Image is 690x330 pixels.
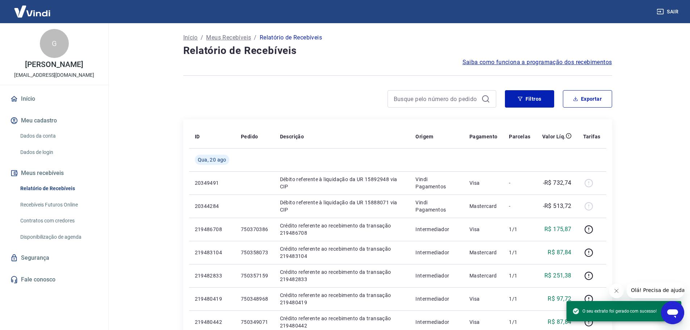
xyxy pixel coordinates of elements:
[469,272,498,279] p: Mastercard
[254,33,256,42] p: /
[241,249,268,256] p: 750358073
[17,129,100,143] a: Dados da conta
[572,308,657,315] span: O seu extrato foi gerado com sucesso!
[260,33,322,42] p: Relatório de Recebíveis
[9,165,100,181] button: Meus recebíveis
[17,213,100,228] a: Contratos com credores
[280,245,404,260] p: Crédito referente ao recebimento da transação 219483104
[544,271,572,280] p: R$ 251,38
[201,33,203,42] p: /
[195,295,229,302] p: 219480419
[415,199,458,213] p: Vindi Pagamentos
[627,282,684,298] iframe: Mensagem da empresa
[415,295,458,302] p: Intermediador
[469,295,498,302] p: Visa
[563,90,612,108] button: Exportar
[195,272,229,279] p: 219482833
[655,5,681,18] button: Sair
[509,295,530,302] p: 1/1
[280,292,404,306] p: Crédito referente ao recebimento da transação 219480419
[183,43,612,58] h4: Relatório de Recebíveis
[469,318,498,326] p: Visa
[609,284,624,298] iframe: Fechar mensagem
[195,249,229,256] p: 219483104
[195,202,229,210] p: 20344284
[543,202,572,210] p: -R$ 513,72
[509,318,530,326] p: 1/1
[583,133,601,140] p: Tarifas
[25,61,83,68] p: [PERSON_NAME]
[415,133,433,140] p: Origem
[543,179,572,187] p: -R$ 732,74
[198,156,226,163] span: Qua, 20 ago
[509,202,530,210] p: -
[469,133,498,140] p: Pagamento
[280,222,404,237] p: Crédito referente ao recebimento da transação 219486708
[9,250,100,266] a: Segurança
[40,29,69,58] div: G
[505,90,554,108] button: Filtros
[241,133,258,140] p: Pedido
[17,230,100,245] a: Disponibilização de agenda
[544,225,572,234] p: R$ 175,87
[195,318,229,326] p: 219480442
[415,176,458,190] p: Vindi Pagamentos
[241,226,268,233] p: 750370386
[241,318,268,326] p: 750349071
[548,248,571,257] p: R$ 87,84
[280,176,404,190] p: Débito referente à liquidação da UR 15892948 via CIP
[17,145,100,160] a: Dados de login
[469,179,498,187] p: Visa
[195,226,229,233] p: 219486708
[469,202,498,210] p: Mastercard
[548,318,571,326] p: R$ 87,84
[463,58,612,67] a: Saiba como funciona a programação dos recebimentos
[17,197,100,212] a: Recebíveis Futuros Online
[415,226,458,233] p: Intermediador
[9,0,56,22] img: Vindi
[509,133,530,140] p: Parcelas
[469,226,498,233] p: Visa
[280,199,404,213] p: Débito referente à liquidação da UR 15888071 via CIP
[9,91,100,107] a: Início
[542,133,566,140] p: Valor Líq.
[241,295,268,302] p: 750348968
[509,249,530,256] p: 1/1
[280,315,404,329] p: Crédito referente ao recebimento da transação 219480442
[206,33,251,42] a: Meus Recebíveis
[14,71,94,79] p: [EMAIL_ADDRESS][DOMAIN_NAME]
[415,272,458,279] p: Intermediador
[9,113,100,129] button: Meu cadastro
[509,272,530,279] p: 1/1
[469,249,498,256] p: Mastercard
[9,272,100,288] a: Fale conosco
[183,33,198,42] a: Início
[415,318,458,326] p: Intermediador
[195,179,229,187] p: 20349491
[509,226,530,233] p: 1/1
[17,181,100,196] a: Relatório de Recebíveis
[548,295,571,303] p: R$ 97,72
[4,5,61,11] span: Olá! Precisa de ajuda?
[415,249,458,256] p: Intermediador
[241,272,268,279] p: 750357159
[195,133,200,140] p: ID
[280,133,304,140] p: Descrição
[280,268,404,283] p: Crédito referente ao recebimento da transação 219482833
[661,301,684,324] iframe: Botão para abrir a janela de mensagens
[394,93,478,104] input: Busque pelo número do pedido
[509,179,530,187] p: -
